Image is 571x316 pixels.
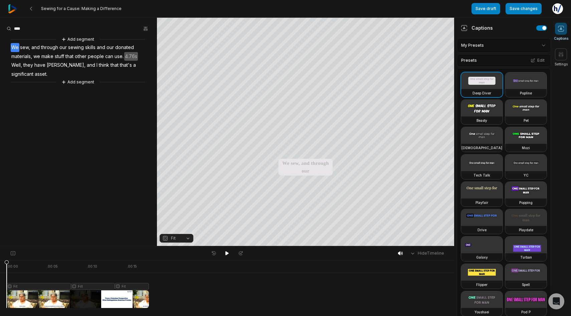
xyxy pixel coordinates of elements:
h3: Flipper [476,282,488,287]
img: reap [8,4,17,13]
span: think [98,61,110,70]
button: Add segment [60,36,96,43]
span: asset. [34,70,48,79]
span: have [34,61,46,70]
button: Save changes [506,3,542,14]
span: Fit [171,235,176,241]
span: significant [11,70,34,79]
span: skills [84,43,96,52]
h3: Beasty [477,118,487,123]
h3: YC [524,173,529,178]
h3: Galaxy [476,255,488,260]
h3: Popping [519,200,533,205]
div: Open Intercom Messenger [548,293,564,309]
span: I [96,61,98,70]
span: Sewing for a Cause: Making a Difference [41,6,122,11]
button: HideTimeline [408,248,446,258]
div: Captions [461,24,493,31]
span: use. [114,52,124,61]
button: Captions [554,23,568,41]
span: people [87,52,105,61]
span: can [105,52,114,61]
button: Edit [529,56,547,65]
span: other [74,52,87,61]
span: and [31,43,40,52]
span: that [65,52,74,61]
span: and [96,43,106,52]
span: Well, [11,61,23,70]
button: Add segment [60,78,96,86]
span: we [33,52,41,61]
button: Save draft [471,3,500,14]
h3: Pod P [521,309,531,315]
span: donated [115,43,135,52]
span: Captions [554,36,568,41]
h3: Youshaei [474,309,489,315]
h3: Deep Diver [472,90,491,96]
h3: Tech Talk [473,173,490,178]
span: our [106,43,115,52]
div: My Presets [457,38,551,53]
span: sewing [67,43,84,52]
span: materials, [11,52,33,61]
span: [PERSON_NAME], [46,61,86,70]
span: they [23,61,34,70]
button: Settings [555,48,568,67]
span: our [59,43,67,52]
h3: Spell [522,282,530,287]
span: through [40,43,59,52]
h3: Turban [520,255,532,260]
span: that [110,61,119,70]
h3: Drive [478,227,487,233]
span: make [41,52,54,61]
span: that's [119,61,133,70]
div: Presets [457,54,551,67]
span: Settings [555,62,568,67]
span: 4.76s [124,52,138,61]
span: a [133,61,137,70]
span: We [11,43,19,52]
h3: Playfair [475,200,488,205]
button: Fit [160,234,193,243]
h3: Popline [520,90,532,96]
span: sew, [19,43,31,52]
h3: [DEMOGRAPHIC_DATA] [461,145,502,150]
span: stuff [54,52,65,61]
span: and [86,61,96,70]
h3: Pet [524,118,529,123]
h3: Mozi [522,145,530,150]
h3: Playdate [519,227,533,233]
